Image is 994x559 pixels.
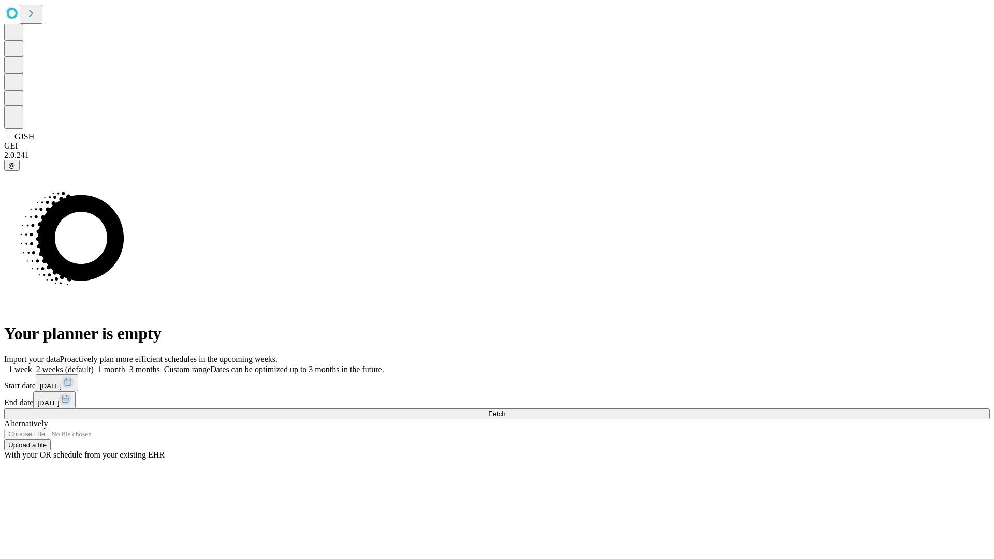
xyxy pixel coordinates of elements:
span: 1 month [98,365,125,374]
div: End date [4,391,990,408]
span: GJSH [14,132,34,141]
span: @ [8,161,16,169]
button: @ [4,160,20,171]
button: [DATE] [36,374,78,391]
span: 3 months [129,365,160,374]
span: Custom range [164,365,210,374]
span: 2 weeks (default) [36,365,94,374]
button: Fetch [4,408,990,419]
span: Proactively plan more efficient schedules in the upcoming weeks. [60,355,277,363]
span: Import your data [4,355,60,363]
div: Start date [4,374,990,391]
span: Fetch [488,410,505,418]
div: GEI [4,141,990,151]
span: With your OR schedule from your existing EHR [4,450,165,459]
h1: Your planner is empty [4,324,990,343]
div: 2.0.241 [4,151,990,160]
span: Dates can be optimized up to 3 months in the future. [210,365,384,374]
button: Upload a file [4,439,51,450]
span: Alternatively [4,419,48,428]
button: [DATE] [33,391,76,408]
span: 1 week [8,365,32,374]
span: [DATE] [37,399,59,407]
span: [DATE] [40,382,62,390]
